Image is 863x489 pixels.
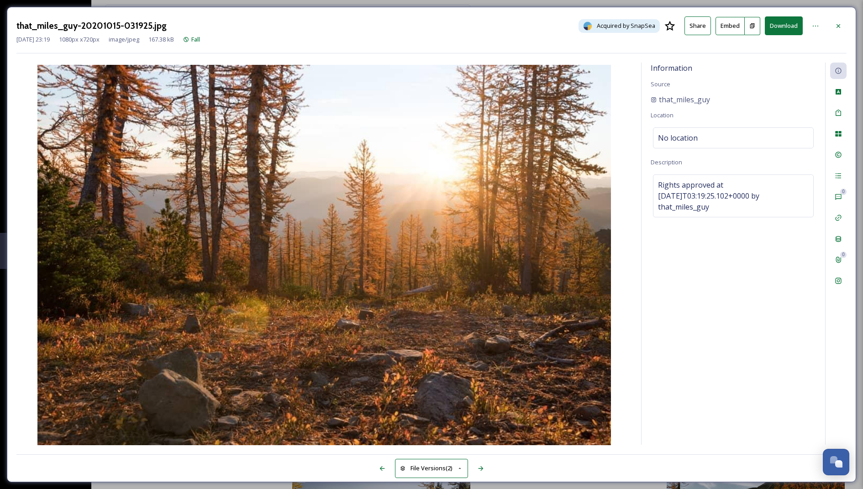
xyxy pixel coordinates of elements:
span: that_miles_guy [659,94,710,105]
div: 0 [840,189,847,195]
img: 626a84c82b64b2b6c1434590d73a688a52dadc952f3d0203c49ed4927abf17ea.jpg [16,65,632,447]
span: Acquired by SnapSea [597,21,655,30]
span: 1080 px x 720 px [59,35,100,44]
span: image/jpeg [109,35,139,44]
span: No location [658,132,698,143]
button: Embed [716,17,745,35]
button: File Versions(2) [395,459,468,478]
div: 0 [840,252,847,258]
img: snapsea-logo.png [583,21,592,31]
span: Source [651,80,670,88]
span: Information [651,63,692,73]
span: Fall [191,35,200,43]
span: 167.38 kB [148,35,174,44]
a: that_miles_guy [651,94,710,105]
span: Rights approved at [DATE]T03:19:25.102+0000 by that_miles_guy [658,179,809,212]
button: Share [684,16,711,35]
h3: that_miles_guy-20201015-031925.jpg [16,19,167,32]
span: Location [651,111,674,119]
span: [DATE] 23:19 [16,35,50,44]
span: Description [651,158,682,166]
button: Download [765,16,803,35]
button: Open Chat [823,449,849,475]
